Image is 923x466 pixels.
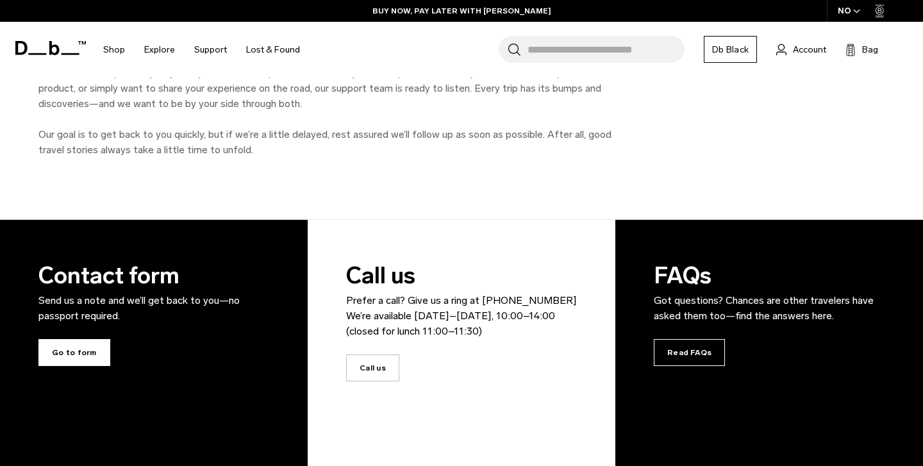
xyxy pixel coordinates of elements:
[38,258,269,324] h3: Contact form
[372,5,551,17] a: BUY NOW, PAY LATER WITH [PERSON_NAME]
[38,293,269,324] p: Send us a note and we’ll get back to you—no passport required.
[862,43,878,56] span: Bag
[38,339,110,366] span: Go to form
[246,27,300,72] a: Lost & Found
[793,43,826,56] span: Account
[346,258,577,339] h3: Call us
[654,339,725,366] span: Read FAQs
[654,258,885,324] h3: FAQs
[103,27,125,72] a: Shop
[704,36,757,63] a: Db Black
[845,42,878,57] button: Bag
[38,127,615,158] p: Our goal is to get back to you quickly, but if we’re a little delayed, rest assured we’ll follow ...
[144,27,175,72] a: Explore
[654,293,885,324] p: Got questions? Chances are other travelers have asked them too—find the answers here.
[194,27,227,72] a: Support
[776,42,826,57] a: Account
[346,354,399,381] span: Call us
[94,22,310,78] nav: Main Navigation
[346,293,577,339] p: Prefer a call? Give us a ring at [PHONE_NUMBER] We’re available [DATE]–[DATE], 10:00–14:00 (close...
[38,65,615,112] p: We’re here to help make your journey as smooth as possible. Whether you have questions about your...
